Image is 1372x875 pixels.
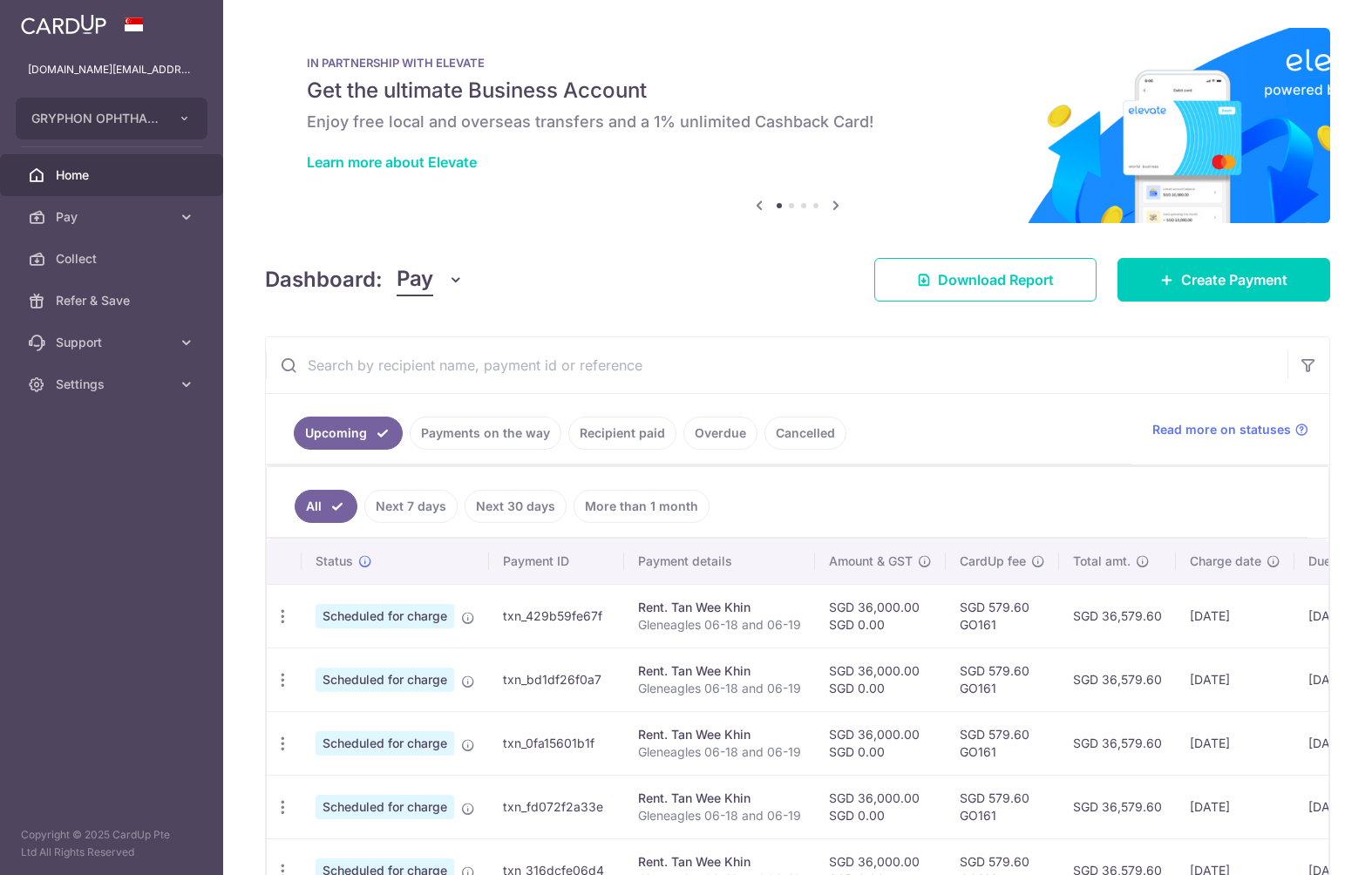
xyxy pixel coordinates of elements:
a: Payments on the way [410,417,561,450]
td: SGD 579.60 GO161 [946,584,1059,648]
td: SGD 36,000.00 SGD 0.00 [815,648,946,711]
span: Pay [56,208,171,226]
p: Gleneagles 06-18 and 06-19 [638,743,801,761]
span: CardUp fee [960,553,1026,570]
td: SGD 36,579.60 [1059,584,1176,648]
p: Gleneagles 06-18 and 06-19 [638,807,801,824]
th: Payment details [624,539,815,584]
p: [DOMAIN_NAME][EMAIL_ADDRESS][DOMAIN_NAME] [28,61,195,78]
input: Search by recipient name, payment id or reference [266,337,1287,393]
td: txn_0fa15601b1f [489,711,624,775]
span: Due date [1308,553,1361,570]
span: Scheduled for charge [316,604,454,628]
span: Charge date [1190,553,1261,570]
button: GRYPHON OPHTHALMICS PTE. LTD. [16,98,207,139]
button: Pay [397,263,464,296]
span: Home [56,166,171,184]
span: Support [56,334,171,351]
a: More than 1 month [574,490,710,523]
td: SGD 36,579.60 [1059,775,1176,838]
td: txn_bd1df26f0a7 [489,648,624,711]
a: Read more on statuses [1152,421,1308,438]
td: SGD 36,000.00 SGD 0.00 [815,775,946,838]
span: Collect [56,250,171,268]
td: SGD 36,000.00 SGD 0.00 [815,711,946,775]
div: Rent. Tan Wee Khin [638,726,801,743]
a: Recipient paid [568,417,676,450]
p: Gleneagles 06-18 and 06-19 [638,680,801,697]
div: Rent. Tan Wee Khin [638,599,801,616]
span: Scheduled for charge [316,731,454,756]
td: SGD 579.60 GO161 [946,648,1059,711]
td: SGD 579.60 GO161 [946,775,1059,838]
span: Total amt. [1073,553,1131,570]
td: txn_fd072f2a33e [489,775,624,838]
td: SGD 36,579.60 [1059,711,1176,775]
td: [DATE] [1176,648,1294,711]
span: Create Payment [1181,269,1287,290]
a: All [295,490,357,523]
span: Settings [56,376,171,393]
span: Scheduled for charge [316,795,454,819]
span: Download Report [938,269,1054,290]
span: Refer & Save [56,292,171,309]
a: Create Payment [1117,258,1330,302]
div: Rent. Tan Wee Khin [638,662,801,680]
h6: Enjoy free local and overseas transfers and a 1% unlimited Cashback Card! [307,112,1288,132]
a: Overdue [683,417,757,450]
a: Cancelled [764,417,846,450]
td: txn_429b59fe67f [489,584,624,648]
img: Renovation banner [265,28,1330,223]
td: [DATE] [1176,584,1294,648]
a: Learn more about Elevate [307,153,477,171]
div: Rent. Tan Wee Khin [638,853,801,871]
td: SGD 579.60 GO161 [946,711,1059,775]
h4: Dashboard: [265,264,383,295]
a: Download Report [874,258,1097,302]
span: Status [316,553,353,570]
span: GRYPHON OPHTHALMICS PTE. LTD. [31,110,160,127]
h5: Get the ultimate Business Account [307,77,1288,105]
td: SGD 36,000.00 SGD 0.00 [815,584,946,648]
span: Scheduled for charge [316,668,454,692]
p: Gleneagles 06-18 and 06-19 [638,616,801,634]
td: [DATE] [1176,775,1294,838]
span: Pay [397,263,433,296]
p: IN PARTNERSHIP WITH ELEVATE [307,56,1288,70]
td: [DATE] [1176,711,1294,775]
a: Next 7 days [364,490,458,523]
div: Rent. Tan Wee Khin [638,790,801,807]
a: Upcoming [294,417,403,450]
a: Next 30 days [465,490,567,523]
span: Read more on statuses [1152,421,1291,438]
img: CardUp [21,14,106,35]
th: Payment ID [489,539,624,584]
span: Amount & GST [829,553,913,570]
td: SGD 36,579.60 [1059,648,1176,711]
